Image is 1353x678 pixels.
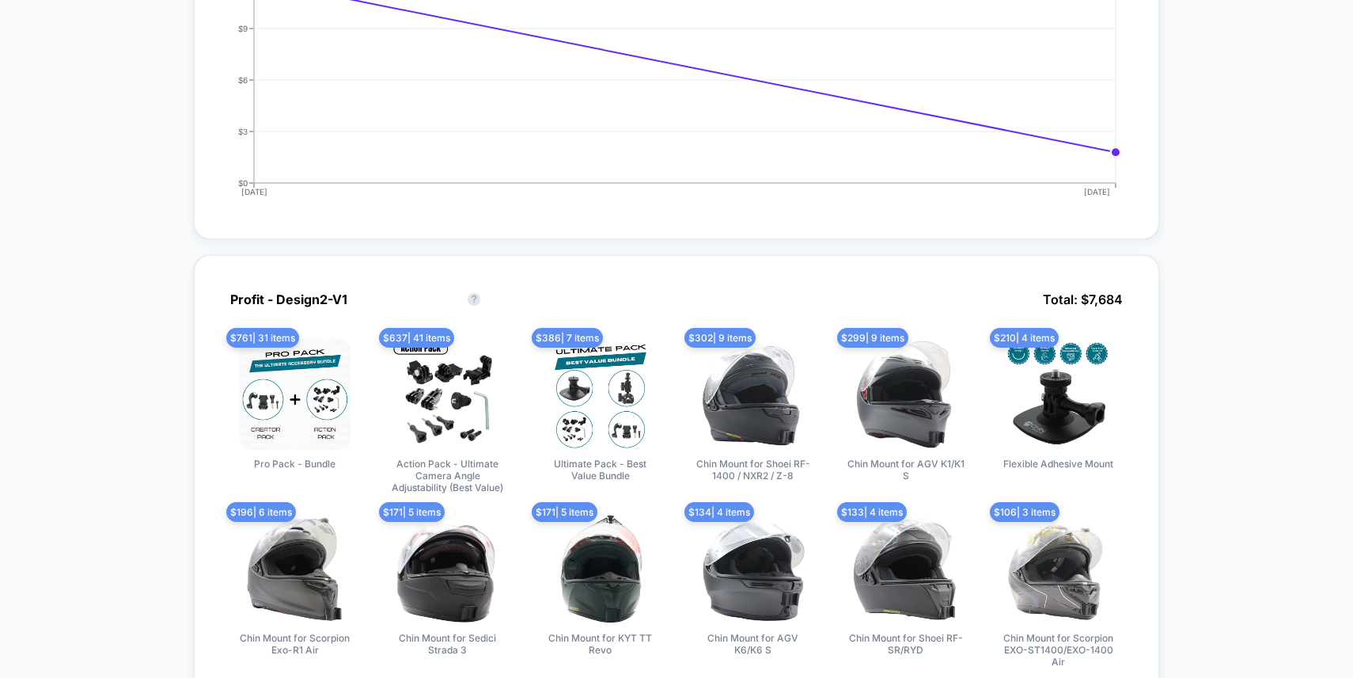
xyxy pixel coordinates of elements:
[238,177,248,187] tspan: $0
[851,339,961,450] img: Chin Mount for AGV K1/K1 S
[468,293,480,306] button: ?
[541,458,660,482] span: Ultimate Pack - Best Value Bundle
[847,632,965,656] span: Chin Mount for Shoei RF-SR/RYD
[238,23,248,32] tspan: $9
[226,502,296,522] span: $ 196 | 6 items
[392,513,503,624] img: Chin Mount for Sedici Strada 3
[240,339,351,450] img: Pro Pack - Bundle
[694,632,813,656] span: Chin Mount for AGV K6/K6 S
[698,339,809,450] img: Chin Mount for Shoei RF-1400 / NXR2 / Z-8
[837,328,908,348] span: $ 299 | 9 items
[392,339,503,450] img: Action Pack - Ultimate Camera Angle Adjustability (Best Value)
[532,328,603,348] span: $ 386 | 7 items
[837,502,907,522] span: $ 133 | 4 items
[240,513,351,624] img: Chin Mount for Scorpion Exo-R1 Air
[851,513,961,624] img: Chin Mount for Shoei RF-SR/RYD
[684,502,754,522] span: $ 134 | 4 items
[990,328,1059,348] span: $ 210 | 4 items
[694,458,813,482] span: Chin Mount for Shoei RF-1400 / NXR2 / Z-8
[238,126,248,135] tspan: $3
[698,513,809,624] img: Chin Mount for AGV K6/K6 S
[847,458,965,482] span: Chin Mount for AGV K1/K1 S
[1003,458,1113,470] span: Flexible Adhesive Mount
[1003,513,1114,624] img: Chin Mount for Scorpion EXO-ST1400/EXO-1400 Air
[241,187,267,196] tspan: [DATE]
[1035,284,1131,315] span: Total: $ 7,684
[379,328,454,348] span: $ 637 | 41 items
[226,328,299,348] span: $ 761 | 31 items
[545,339,656,450] img: Ultimate Pack - Best Value Bundle
[684,328,756,348] span: $ 302 | 9 items
[238,74,248,84] tspan: $6
[236,632,354,656] span: Chin Mount for Scorpion Exo-R1 Air
[388,458,507,493] span: Action Pack - Ultimate Camera Angle Adjustability (Best Value)
[1003,339,1114,450] img: Flexible Adhesive Mount
[379,502,445,522] span: $ 171 | 5 items
[990,502,1059,522] span: $ 106 | 3 items
[541,632,660,656] span: Chin Mount for KYT TT Revo
[545,513,656,624] img: Chin Mount for KYT TT Revo
[1083,187,1109,196] tspan: [DATE]
[388,632,507,656] span: Chin Mount for Sedici Strada 3
[532,502,597,522] span: $ 171 | 5 items
[999,632,1118,668] span: Chin Mount for Scorpion EXO-ST1400/EXO-1400 Air
[254,458,335,470] span: Pro Pack - Bundle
